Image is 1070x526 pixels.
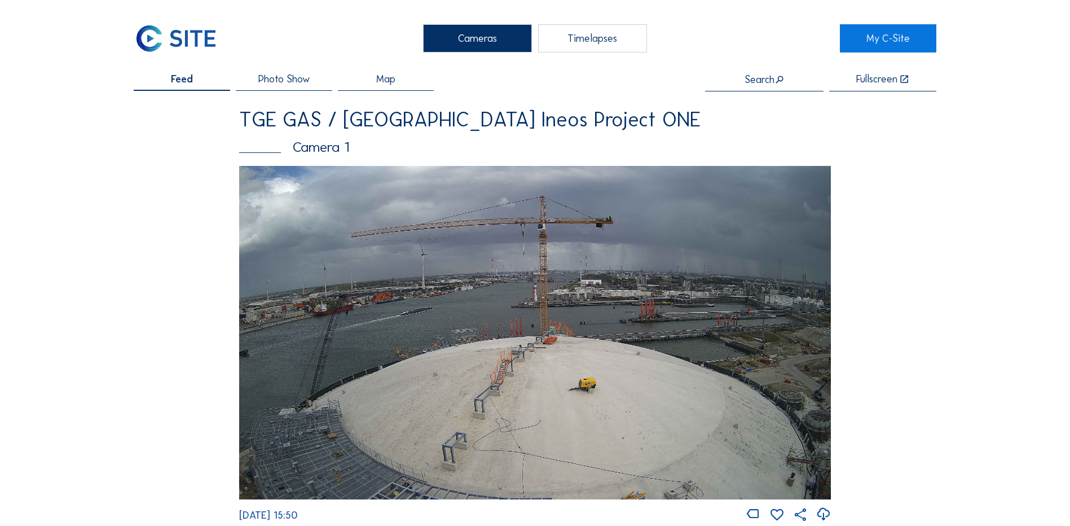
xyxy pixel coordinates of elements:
[840,24,936,52] a: My C-Site
[423,24,532,52] div: Cameras
[239,109,831,130] div: TGE GAS / [GEOGRAPHIC_DATA] Ineos Project ONE
[239,509,298,521] span: [DATE] 15:50
[239,166,831,499] img: Image
[239,140,831,154] div: Camera 1
[856,74,897,85] div: Fullscreen
[258,74,310,84] span: Photo Show
[134,24,230,52] a: C-SITE Logo
[134,24,218,52] img: C-SITE Logo
[376,74,395,84] span: Map
[171,74,193,84] span: Feed
[538,24,647,52] div: Timelapses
